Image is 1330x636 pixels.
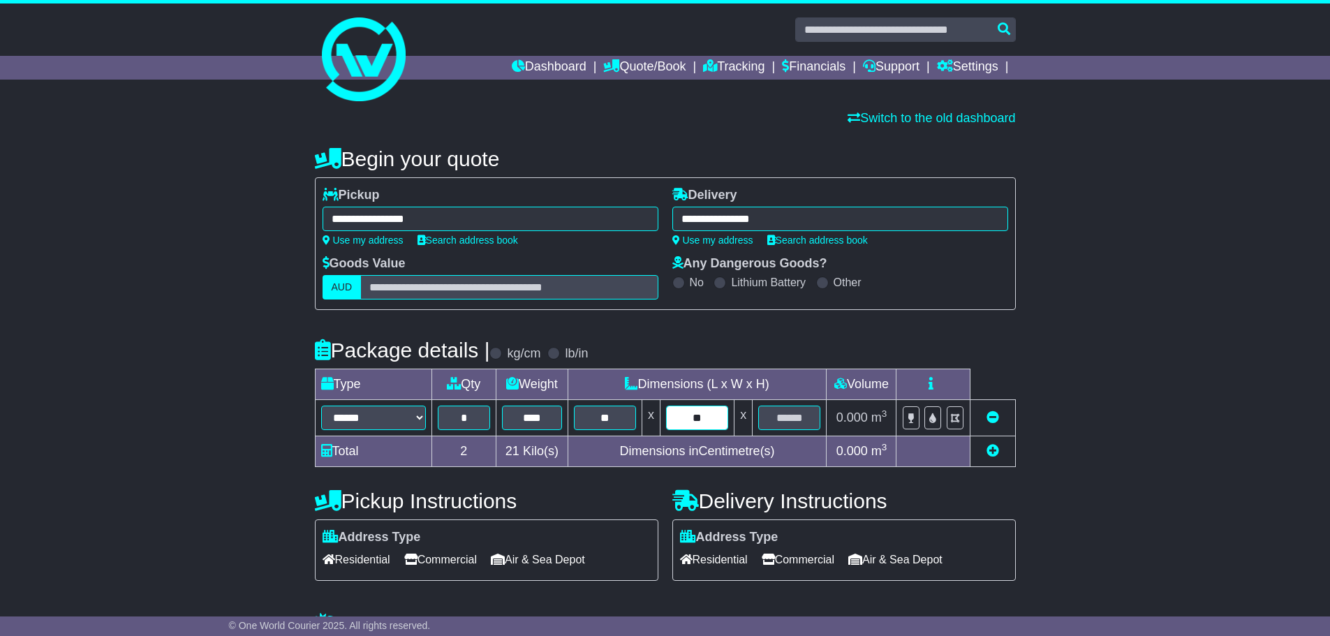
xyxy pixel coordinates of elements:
h4: Package details | [315,339,490,362]
a: Add new item [987,444,999,458]
td: Type [315,369,431,400]
label: Other [834,276,862,289]
sup: 3 [882,408,887,419]
label: kg/cm [507,346,540,362]
label: AUD [323,275,362,299]
a: Settings [937,56,998,80]
h4: Pickup Instructions [315,489,658,512]
label: Any Dangerous Goods? [672,256,827,272]
td: 2 [431,436,496,467]
span: m [871,411,887,424]
span: 0.000 [836,444,868,458]
td: Total [315,436,431,467]
td: x [734,400,753,436]
label: Delivery [672,188,737,203]
td: Dimensions (L x W x H) [568,369,827,400]
label: Address Type [323,530,421,545]
td: Volume [827,369,896,400]
span: © One World Courier 2025. All rights reserved. [229,620,431,631]
td: Qty [431,369,496,400]
td: Weight [496,369,568,400]
a: Use my address [323,235,404,246]
td: Dimensions in Centimetre(s) [568,436,827,467]
h4: Delivery Instructions [672,489,1016,512]
sup: 3 [882,442,887,452]
span: Air & Sea Depot [848,549,943,570]
label: Lithium Battery [731,276,806,289]
a: Use my address [672,235,753,246]
a: Quote/Book [603,56,686,80]
a: Tracking [703,56,764,80]
a: Remove this item [987,411,999,424]
td: Kilo(s) [496,436,568,467]
span: Residential [323,549,390,570]
span: Residential [680,549,748,570]
label: Goods Value [323,256,406,272]
a: Search address book [418,235,518,246]
label: lb/in [565,346,588,362]
a: Switch to the old dashboard [848,111,1015,125]
td: x [642,400,660,436]
a: Financials [782,56,845,80]
label: Pickup [323,188,380,203]
span: m [871,444,887,458]
h4: Warranty & Insurance [315,612,1016,635]
a: Search address book [767,235,868,246]
a: Support [863,56,919,80]
label: Address Type [680,530,778,545]
h4: Begin your quote [315,147,1016,170]
span: 21 [505,444,519,458]
span: Commercial [762,549,834,570]
span: Air & Sea Depot [491,549,585,570]
span: 0.000 [836,411,868,424]
span: Commercial [404,549,477,570]
a: Dashboard [512,56,586,80]
label: No [690,276,704,289]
